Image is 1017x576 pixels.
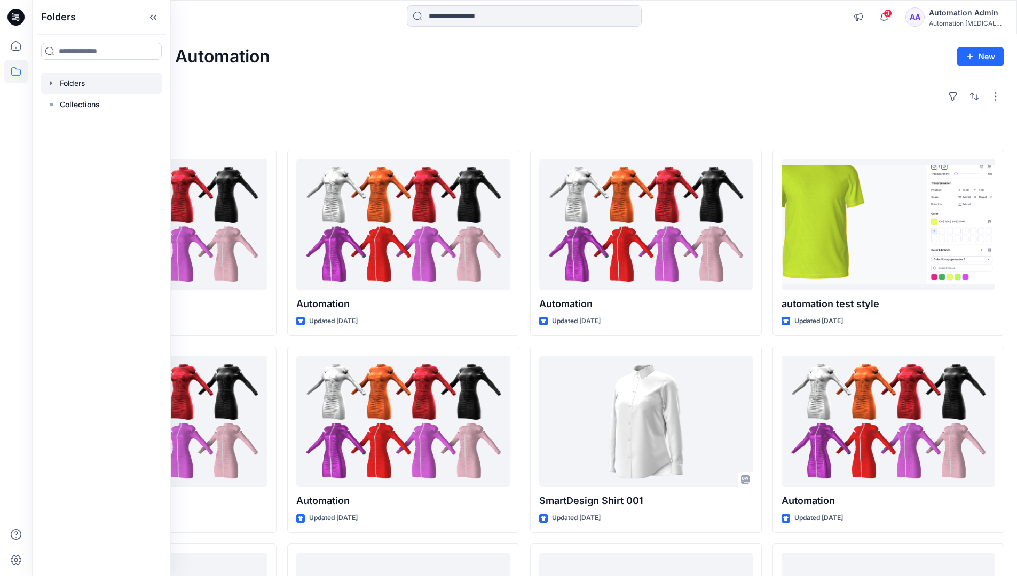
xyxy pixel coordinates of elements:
p: Updated [DATE] [309,316,358,327]
a: SmartDesign Shirt 001 [539,356,753,487]
p: automation test style [782,297,995,311]
p: Automation [782,493,995,508]
p: Automation [539,297,753,311]
p: Updated [DATE] [309,513,358,524]
p: Automation [296,297,510,311]
p: Updated [DATE] [552,316,601,327]
a: Automation [296,159,510,291]
button: New [957,47,1004,66]
div: Automation [MEDICAL_DATA]... [929,19,1004,27]
a: Automation [539,159,753,291]
p: Updated [DATE] [794,316,843,327]
h4: Styles [45,126,1004,139]
p: Automation [296,493,510,508]
a: Automation [296,356,510,487]
span: 3 [884,9,892,18]
div: Automation Admin [929,6,1004,19]
a: Automation [782,356,995,487]
p: Collections [60,98,100,111]
p: Updated [DATE] [552,513,601,524]
div: AA [905,7,925,27]
p: SmartDesign Shirt 001 [539,493,753,508]
a: automation test style [782,159,995,291]
p: Updated [DATE] [794,513,843,524]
